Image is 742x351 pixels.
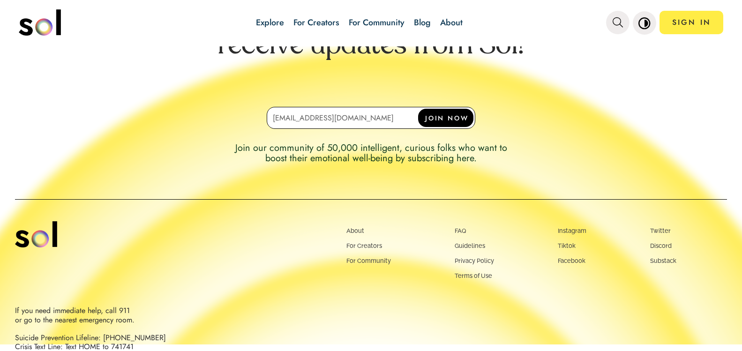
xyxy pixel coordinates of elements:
div: If you need immediate help, call 911 or go to the nearest emergency room. Suicide Prevention Life... [15,306,296,351]
a: FAQ [455,227,466,234]
a: About [440,16,463,29]
a: About [346,227,364,234]
input: Enter your email [267,107,475,129]
a: Blog [414,16,431,29]
a: Twitter [650,227,671,234]
a: Substack [650,257,676,264]
a: Explore [256,16,284,29]
p: Sign up for our newsletter to receive updates from Sol! [184,4,559,93]
a: Privacy Policy [455,257,494,264]
p: Join our community of 50,000 intelligent, curious folks who want to boost their emotional well-be... [228,143,514,164]
img: logo [19,9,61,36]
img: logo [15,221,57,247]
a: Discord [650,242,672,249]
a: For Creators [293,16,339,29]
a: For Community [346,257,391,264]
a: Guidelines [455,242,485,249]
a: Terms of Use [455,272,492,279]
nav: main navigation [19,6,724,39]
a: Facebook [558,257,585,264]
button: JOIN NOW [418,109,473,127]
a: For Community [349,16,405,29]
a: For Creators [346,242,382,249]
a: Instagram [558,227,586,234]
a: Tiktok [558,242,576,249]
a: SIGN IN [660,11,723,34]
